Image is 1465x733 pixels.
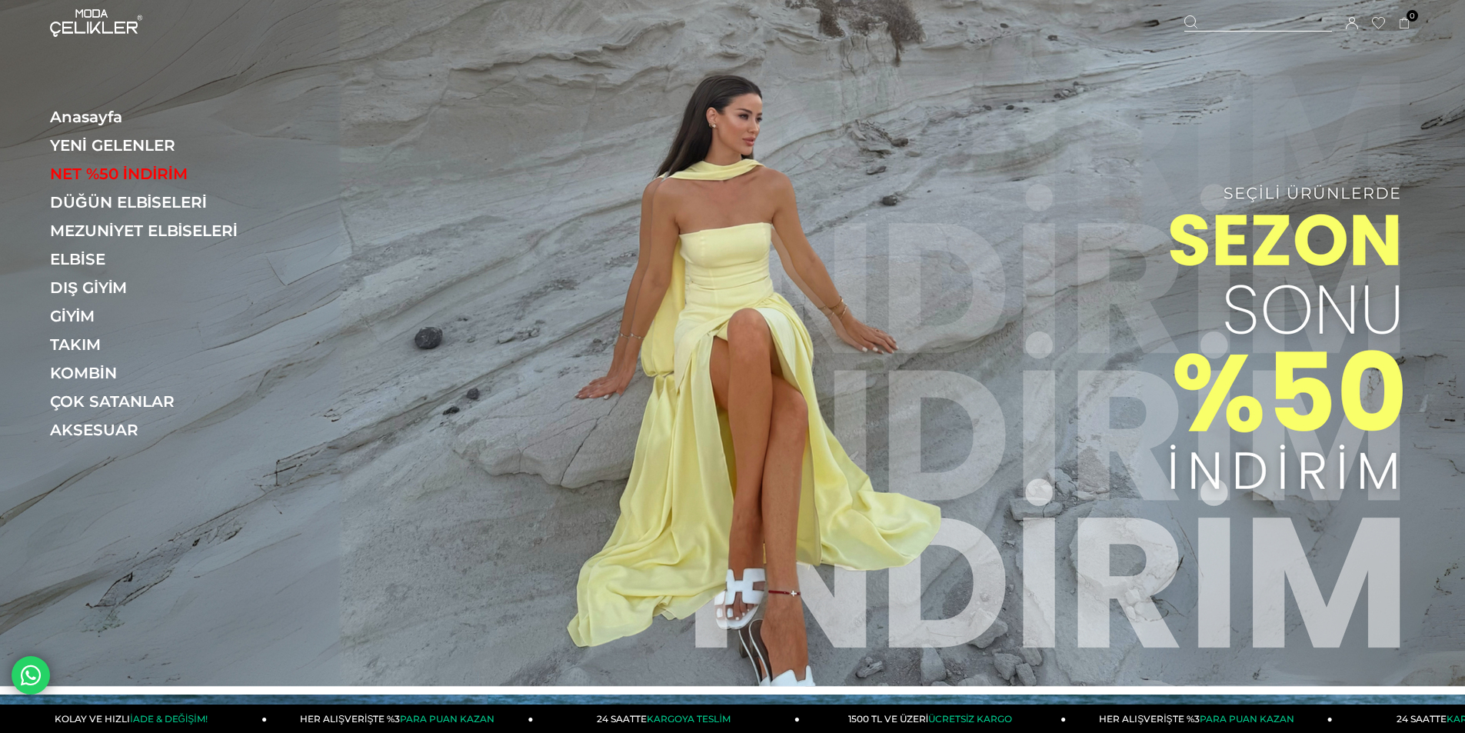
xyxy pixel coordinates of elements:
[130,713,207,725] span: İADE & DEĞİŞİM!
[50,364,261,382] a: KOMBİN
[50,222,261,240] a: MEZUNİYET ELBİSELERİ
[50,193,261,212] a: DÜĞÜN ELBİSELERİ
[1200,713,1294,725] span: PARA PUAN KAZAN
[50,108,261,126] a: Anasayfa
[50,307,261,325] a: GİYİM
[50,392,261,411] a: ÇOK SATANLAR
[928,713,1012,725] span: ÜCRETSİZ KARGO
[267,705,533,733] a: HER ALIŞVERİŞTE %3PARA PUAN KAZAN
[1399,18,1410,29] a: 0
[400,713,494,725] span: PARA PUAN KAZAN
[1407,10,1418,22] span: 0
[50,250,261,268] a: ELBİSE
[534,705,800,733] a: 24 SAATTEKARGOYA TESLİM
[800,705,1066,733] a: 1500 TL VE ÜZERİÜCRETSİZ KARGO
[1066,705,1332,733] a: HER ALIŞVERİŞTE %3PARA PUAN KAZAN
[50,421,261,439] a: AKSESUAR
[50,335,261,354] a: TAKIM
[50,278,261,297] a: DIŞ GİYİM
[50,136,261,155] a: YENİ GELENLER
[647,713,730,725] span: KARGOYA TESLİM
[50,9,142,37] img: logo
[50,165,261,183] a: NET %50 İNDİRİM
[1,705,267,733] a: KOLAY VE HIZLIİADE & DEĞİŞİM!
